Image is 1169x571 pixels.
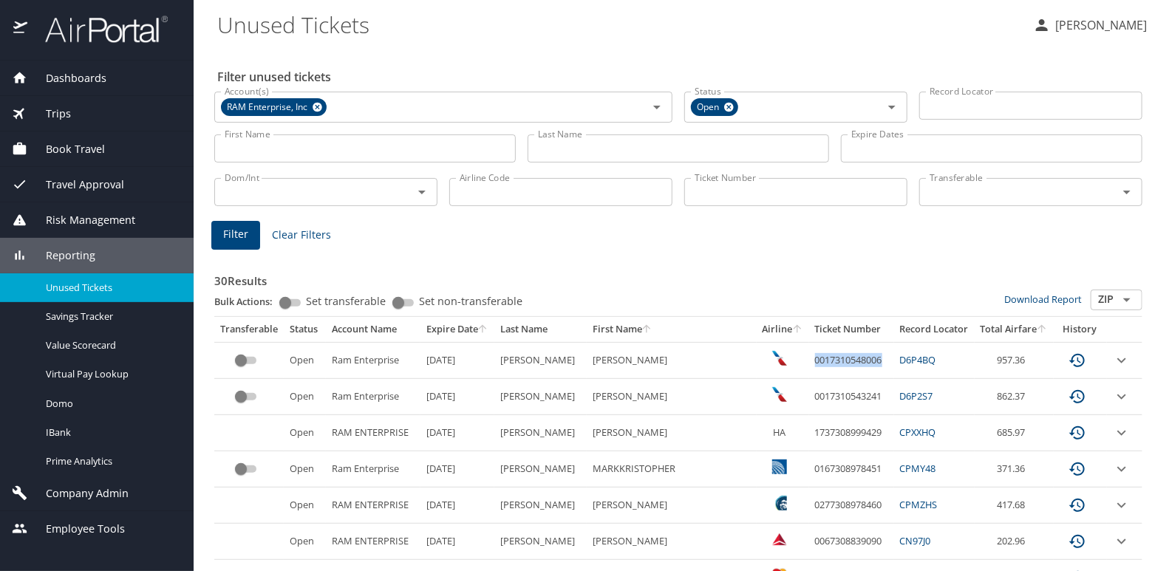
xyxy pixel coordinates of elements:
[975,524,1054,560] td: 202.96
[494,342,587,378] td: [PERSON_NAME]
[809,415,894,451] td: 1737308999429
[809,317,894,342] th: Ticket Number
[809,451,894,488] td: 0167308978451
[1113,352,1131,369] button: expand row
[326,379,420,415] td: Ram Enterprise
[494,415,587,451] td: [PERSON_NAME]
[587,317,756,342] th: First Name
[420,379,494,415] td: [DATE]
[284,342,326,378] td: Open
[900,353,936,366] a: D6P4BQ
[587,488,756,524] td: [PERSON_NAME]
[420,524,494,560] td: [DATE]
[900,498,938,511] a: CPMZHS
[412,182,432,202] button: Open
[326,488,420,524] td: RAM ENTERPRISE
[272,226,331,245] span: Clear Filters
[478,325,488,335] button: sort
[772,459,787,474] img: United Airlines
[1004,293,1082,306] a: Download Report
[326,415,420,451] td: RAM ENTERPRISE
[1113,460,1131,478] button: expand row
[587,415,756,451] td: [PERSON_NAME]
[494,524,587,560] td: [PERSON_NAME]
[284,415,326,451] td: Open
[46,281,176,295] span: Unused Tickets
[46,310,176,324] span: Savings Tracker
[774,425,786,439] span: HA
[326,342,420,378] td: Ram Enterprise
[587,379,756,415] td: [PERSON_NAME]
[647,97,667,117] button: Open
[772,496,787,510] img: Alaska Airlines
[420,451,494,488] td: [DATE]
[326,524,420,560] td: RAM ENTERPRISE
[1051,16,1147,34] p: [PERSON_NAME]
[284,317,326,342] th: Status
[900,462,936,475] a: CPMY48
[900,389,933,403] a: D6P2S7
[27,106,71,122] span: Trips
[1027,12,1153,38] button: [PERSON_NAME]
[809,379,894,415] td: 0017310543241
[284,451,326,488] td: Open
[220,323,278,336] div: Transferable
[46,397,176,411] span: Domo
[221,98,327,116] div: RAM Enterprise, Inc
[809,342,894,378] td: 0017310548006
[642,325,652,335] button: sort
[46,338,176,352] span: Value Scorecard
[587,342,756,378] td: [PERSON_NAME]
[1113,388,1131,406] button: expand row
[27,212,135,228] span: Risk Management
[1117,290,1137,310] button: Open
[420,317,494,342] th: Expire Date
[894,317,975,342] th: Record Locator
[975,451,1054,488] td: 371.36
[217,1,1021,47] h1: Unused Tickets
[27,247,95,264] span: Reporting
[975,317,1054,342] th: Total Airfare
[1037,325,1048,335] button: sort
[587,451,756,488] td: MARKKRISTOPHER
[13,15,29,44] img: icon-airportal.png
[1054,317,1107,342] th: History
[1113,496,1131,514] button: expand row
[691,100,728,115] span: Open
[27,521,125,537] span: Employee Tools
[27,485,129,502] span: Company Admin
[1113,424,1131,442] button: expand row
[29,15,168,44] img: airportal-logo.png
[975,342,1054,378] td: 957.36
[46,425,176,440] span: IBank
[793,325,803,335] button: sort
[266,222,337,249] button: Clear Filters
[211,221,260,250] button: Filter
[772,351,787,366] img: American Airlines
[420,415,494,451] td: [DATE]
[214,264,1142,290] h3: 30 Results
[284,488,326,524] td: Open
[419,296,522,307] span: Set non-transferable
[757,317,809,342] th: Airline
[46,367,176,381] span: Virtual Pay Lookup
[900,425,936,439] a: CPXXHQ
[223,225,248,244] span: Filter
[975,379,1054,415] td: 862.37
[27,177,124,193] span: Travel Approval
[975,415,1054,451] td: 685.97
[975,488,1054,524] td: 417.68
[494,451,587,488] td: [PERSON_NAME]
[306,296,386,307] span: Set transferable
[284,379,326,415] td: Open
[221,100,316,115] span: RAM Enterprise, Inc
[809,488,894,524] td: 0277308978460
[420,342,494,378] td: [DATE]
[772,532,787,547] img: Delta Airlines
[1117,182,1137,202] button: Open
[326,317,420,342] th: Account Name
[1113,533,1131,550] button: expand row
[691,98,738,116] div: Open
[326,451,420,488] td: Ram Enterprise
[46,454,176,468] span: Prime Analytics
